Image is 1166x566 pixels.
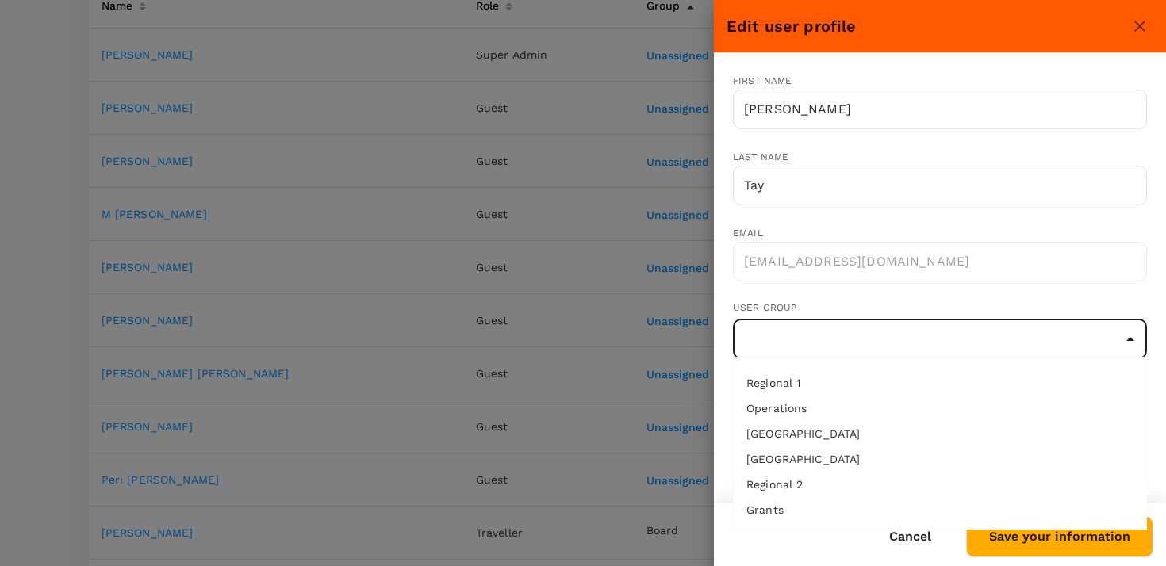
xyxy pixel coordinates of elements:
[734,370,1146,396] li: Regional 1
[734,421,1146,446] li: [GEOGRAPHIC_DATA]
[734,472,1146,497] li: Regional 2
[727,13,1126,39] div: Edit user profile
[1126,13,1153,40] button: close
[733,300,1147,316] span: User group
[733,75,792,86] span: First name
[733,151,788,163] span: Last name
[734,446,1146,472] li: [GEOGRAPHIC_DATA]
[867,517,953,556] button: Cancel
[734,396,1146,421] li: Operations
[966,516,1153,557] button: Save your information
[1119,328,1141,350] button: Close
[734,497,1146,522] li: Grants
[733,228,763,239] span: Email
